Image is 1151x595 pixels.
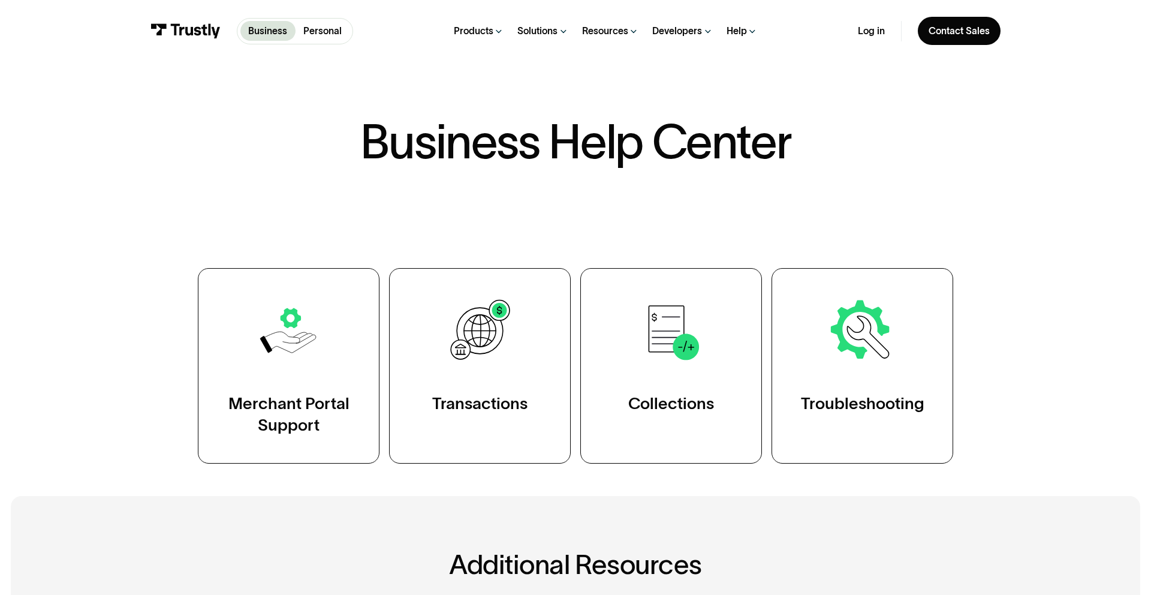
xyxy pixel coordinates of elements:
a: Troubleshooting [772,268,953,464]
a: Collections [580,268,762,464]
h1: Business Help Center [360,118,791,166]
ul: Language list [24,575,72,591]
div: Solutions [517,25,558,37]
a: Contact Sales [918,17,1001,45]
a: Personal [296,21,350,41]
img: Trustly Logo [150,23,221,38]
h2: Additional Resources [185,550,967,580]
div: Collections [628,393,714,414]
a: Merchant Portal Support [198,268,379,464]
a: Business [240,21,296,41]
p: Personal [303,24,342,38]
div: Help [727,25,747,37]
div: Resources [582,25,628,37]
aside: Language selected: English (United States) [12,574,72,591]
a: Log in [858,25,885,37]
div: Products [454,25,493,37]
a: Transactions [389,268,571,464]
div: Contact Sales [929,25,990,37]
p: Business [248,24,287,38]
div: Transactions [432,393,528,414]
div: Troubleshooting [801,393,924,414]
div: Merchant Portal Support [225,393,352,436]
div: Developers [652,25,702,37]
